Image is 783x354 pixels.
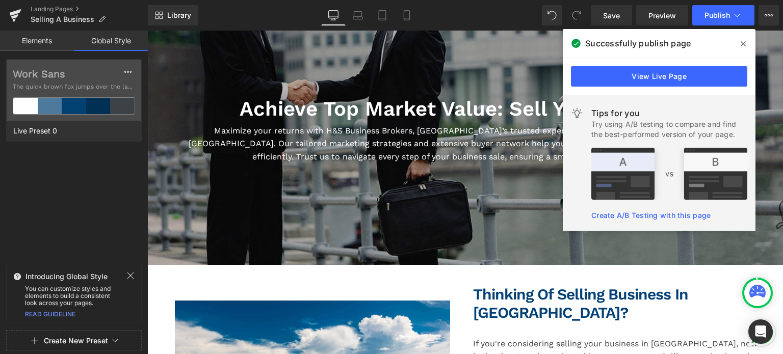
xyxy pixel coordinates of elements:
[591,211,711,220] a: Create A/B Testing with this page
[759,5,779,25] button: More
[571,66,747,87] a: View Live Page
[167,11,191,20] span: Library
[591,107,747,119] div: Tips for you
[395,5,419,25] a: Mobile
[603,10,620,21] span: Save
[74,31,148,51] a: Global Style
[648,10,676,21] span: Preview
[25,273,108,281] span: Introducing Global Style
[321,5,346,25] a: Desktop
[692,5,754,25] button: Publish
[44,330,108,351] button: Create New Preset
[7,285,141,307] div: You can customize styles and elements to build a consistent look across your pages.
[13,68,135,80] label: Work Sans
[31,15,94,23] span: Selling A Business
[598,286,631,318] a: Send a message via WhatsApp
[13,82,135,91] span: The quick brown fox jumps over the lazy...
[31,5,148,13] a: Landing Pages
[326,255,616,291] h2: Thinking of Selling Business in [GEOGRAPHIC_DATA]?
[636,5,688,25] a: Preview
[591,148,747,200] img: tip.png
[598,286,631,318] div: Open WhatsApp chat
[25,310,75,318] a: READ GUIDELINE
[591,119,747,140] div: Try using A/B testing to compare and find the best-performed version of your page.
[704,11,730,19] span: Publish
[11,124,60,138] span: Live Preset 0
[36,94,600,133] p: Maximize your returns with H&S Business Brokers, [GEOGRAPHIC_DATA]’s trusted experts for those lo...
[370,5,395,25] a: Tablet
[585,37,691,49] span: Successfully publish page
[346,5,370,25] a: Laptop
[148,5,198,25] a: New Library
[748,319,773,344] div: Open Intercom Messenger
[571,107,583,119] img: light.svg
[566,5,587,25] button: Redo
[542,5,562,25] button: Undo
